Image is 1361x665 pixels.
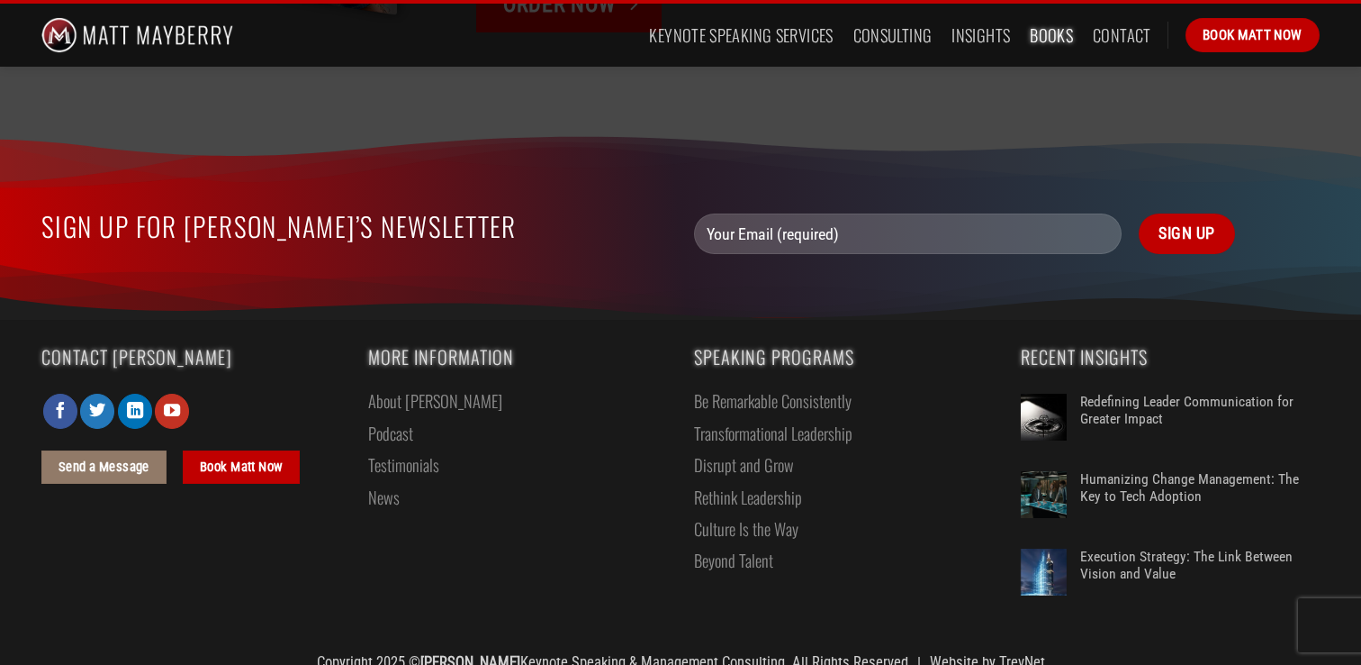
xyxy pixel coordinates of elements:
a: Follow on Twitter [80,394,114,428]
a: About [PERSON_NAME] [368,385,502,416]
a: Send a Message [41,450,167,483]
a: Execution Strategy: The Link Between Vision and Value [1080,549,1320,603]
img: Matt Mayberry [41,4,233,67]
a: Insights [951,19,1010,51]
span: Contact [PERSON_NAME] [41,348,341,367]
a: Book Matt Now [1185,18,1320,52]
a: Beyond Talent [694,544,773,576]
span: Speaking Programs [694,348,994,367]
a: Follow on Facebook [43,394,77,428]
a: Disrupt and Grow [694,449,794,480]
span: Recent Insights [1021,348,1320,367]
a: Humanizing Change Management: The Key to Tech Adoption [1080,471,1320,525]
a: News [368,480,400,512]
a: Be Remarkable Consistently [694,385,852,416]
input: Your Email (required) [694,214,1122,254]
input: Sign Up [1139,214,1236,254]
a: Podcast [368,416,413,448]
span: More Information [368,348,668,367]
a: Follow on YouTube [155,394,189,428]
a: Keynote Speaking Services [649,19,833,51]
a: Book Matt Now [183,450,300,483]
form: Contact form [694,214,1320,254]
a: Redefining Leader Communication for Greater Impact [1080,394,1320,448]
a: Rethink Leadership [694,480,802,512]
a: Testimonials [368,449,439,480]
a: Books [1030,19,1073,51]
a: Contact [1093,19,1151,51]
a: Consulting [853,19,933,51]
a: Transformational Leadership [694,416,852,448]
a: Follow on LinkedIn [118,394,152,428]
a: Culture Is the Way [694,512,798,543]
h2: Sign up for [PERSON_NAME]’s Newsletter [41,211,667,242]
span: Send a Message [59,456,149,478]
span: Book Matt Now [1203,24,1302,46]
span: Book Matt Now [200,456,284,478]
